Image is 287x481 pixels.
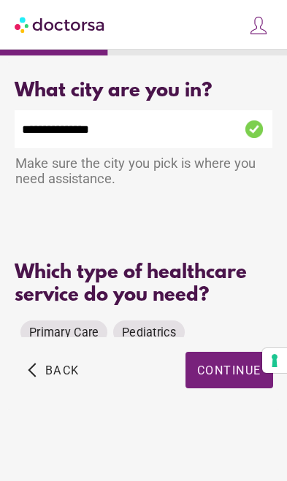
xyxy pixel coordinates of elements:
[29,326,99,339] span: Primary Care
[262,348,287,373] button: Your consent preferences for tracking technologies
[15,262,272,307] div: Which type of healthcare service do you need?
[122,326,176,339] span: Pediatrics
[22,352,85,388] button: arrow_back_ios Back
[185,352,273,388] button: Continue
[15,148,272,197] div: Make sure the city you pick is where you need assistance.
[15,8,106,41] img: Doctorsa.com
[197,363,261,377] span: Continue
[15,80,272,103] div: What city are you in?
[45,363,80,377] span: Back
[248,15,269,36] img: icons8-customer-100.png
